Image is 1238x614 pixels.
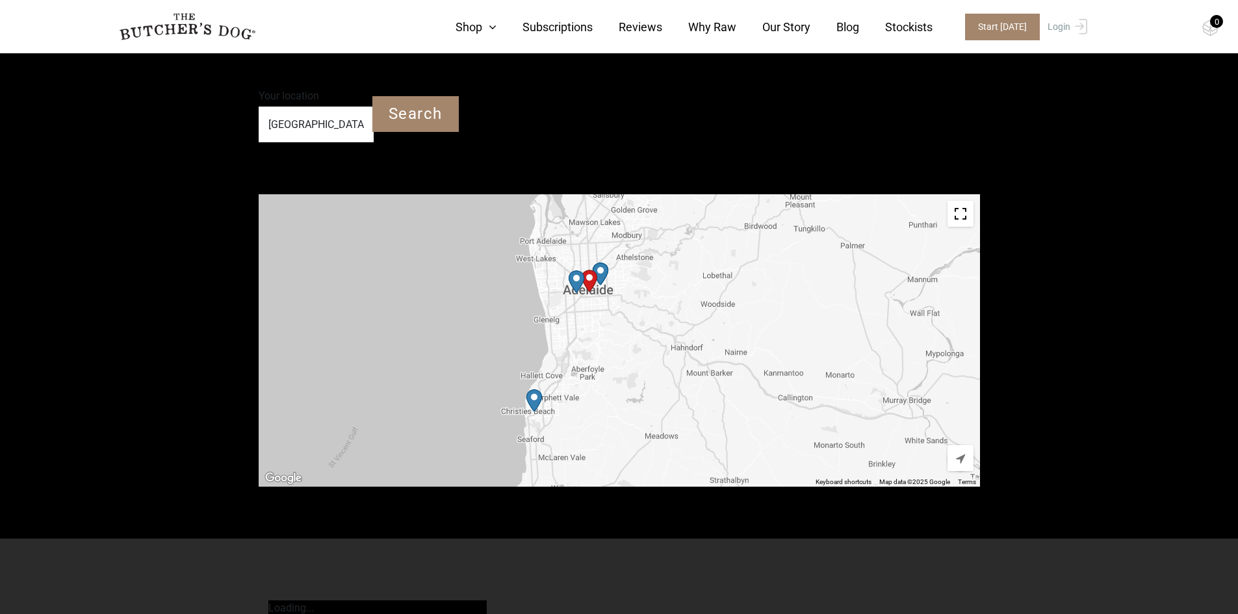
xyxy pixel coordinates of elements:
span: Map data ©2025 Google [879,478,950,485]
a: Our Story [736,18,810,36]
img: Google [262,470,305,487]
a: Open this area in Google Maps (opens a new window) [262,470,305,487]
button: Keyboard shortcuts [816,478,871,487]
a: Login [1044,14,1087,40]
div: Start location [576,264,602,298]
a: Reviews [593,18,662,36]
div: Petbarn – Noarlunga [521,384,547,417]
div: Petbarn – Norwood [587,257,613,290]
span: Start [DATE] [965,14,1040,40]
div: 0 [1210,15,1223,28]
a: Why Raw [662,18,736,36]
div: Petbarn – Mile End [563,265,589,298]
button: Toggle fullscreen view [948,201,974,227]
img: TBD_Cart-Empty.png [1202,19,1219,36]
a: Stockists [859,18,933,36]
a: Blog [810,18,859,36]
a: Terms [958,478,976,485]
a: Subscriptions [496,18,593,36]
a: Start [DATE] [952,14,1044,40]
a: Shop [430,18,496,36]
span:  [956,453,965,465]
input: Search [372,96,459,132]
